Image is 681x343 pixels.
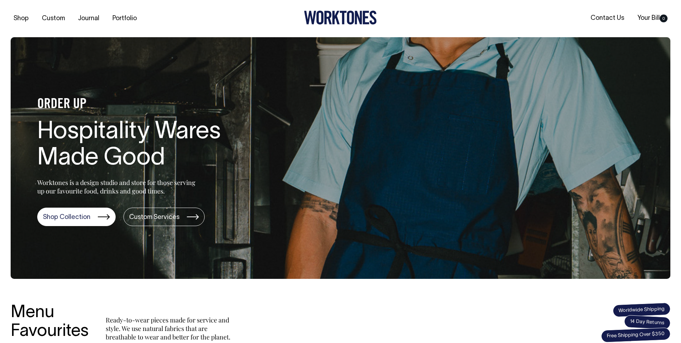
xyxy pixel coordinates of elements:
[37,178,199,195] p: Worktones is a design studio and store for those serving up our favourite food, drinks and good t...
[613,302,670,317] span: Worldwide Shipping
[624,315,671,330] span: 14 Day Returns
[106,316,233,341] p: Ready-to-wear pieces made for service and style. We use natural fabrics that are breathable to we...
[37,119,264,172] h1: Hospitality Wares Made Good
[11,304,89,341] h3: Menu Favourites
[110,13,140,24] a: Portfolio
[39,13,68,24] a: Custom
[75,13,102,24] a: Journal
[635,12,670,24] a: Your Bill0
[37,208,116,226] a: Shop Collection
[601,327,670,343] span: Free Shipping Over $350
[123,208,205,226] a: Custom Services
[37,97,264,112] h4: ORDER UP
[588,12,627,24] a: Contact Us
[660,15,668,22] span: 0
[11,13,32,24] a: Shop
